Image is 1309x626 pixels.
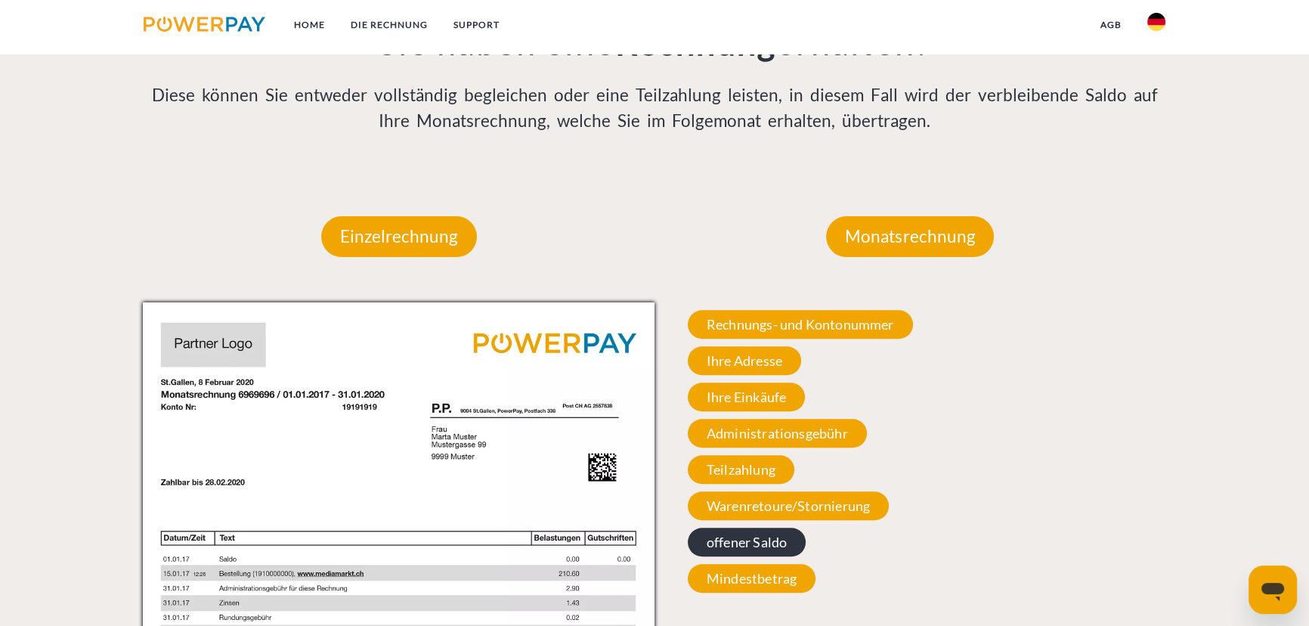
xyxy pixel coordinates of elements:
span: Ihre Einkäufe [688,383,805,411]
p: Monatsrechnung [826,216,994,257]
span: Administrationsgebühr [688,419,867,448]
img: de [1147,13,1165,31]
a: SUPPORT [441,11,512,39]
span: Teilzahlung [688,455,794,484]
span: Rechnungs- und Kontonummer [688,310,913,339]
a: DIE RECHNUNG [338,11,441,39]
a: agb [1088,11,1134,39]
span: offener Saldo [688,528,806,556]
span: Warenretoure/Stornierung [688,491,889,520]
b: Rechnung [615,22,776,63]
a: Home [281,11,338,39]
span: Ihre Adresse [688,346,801,375]
span: Mindestbetrag [688,564,815,593]
p: Diese können Sie entweder vollständig begleichen oder eine Teilzahlung leisten, in diesem Fall wi... [143,82,1166,134]
iframe: Schaltfläche zum Öffnen des Messaging-Fensters [1249,566,1297,614]
p: Einzelrechnung [321,216,477,257]
img: logo-powerpay.svg [144,17,265,32]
